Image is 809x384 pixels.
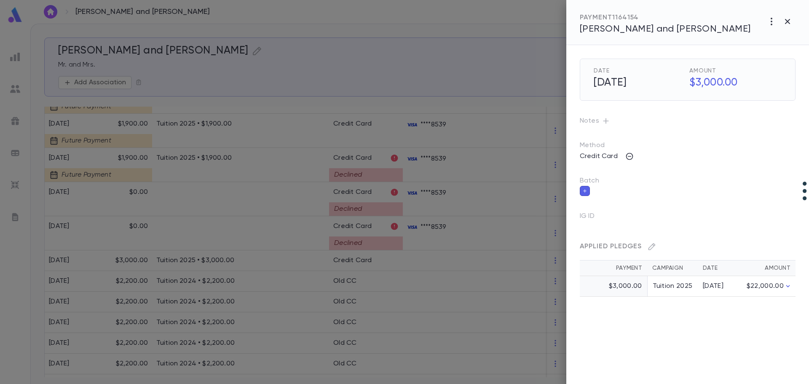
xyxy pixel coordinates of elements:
[647,276,698,297] td: Tuition 2025
[594,67,686,74] span: Date
[703,282,735,290] div: [DATE]
[647,260,698,276] th: Campaign
[580,276,647,297] td: $3,000.00
[580,177,796,185] p: Batch
[580,243,642,250] span: Applied Pledges
[580,13,751,22] div: PAYMENT 1164154
[684,74,782,92] h5: $3,000.00
[580,114,796,128] p: Notes
[740,276,796,297] td: $22,000.00
[575,150,623,163] p: Credit Card
[698,260,740,276] th: Date
[580,24,751,34] span: [PERSON_NAME] and [PERSON_NAME]
[580,209,608,226] p: IG ID
[589,74,686,92] h5: [DATE]
[580,141,622,150] p: Method
[689,67,782,74] span: Amount
[580,260,647,276] th: Payment
[740,260,796,276] th: Amount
